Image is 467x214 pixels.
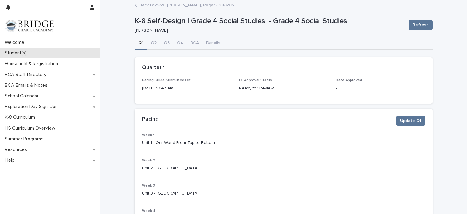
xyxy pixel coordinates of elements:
h2: Quarter 1 [142,65,165,71]
h2: Pacing [142,116,159,123]
p: Household & Registration [2,61,63,67]
p: School Calendar [2,93,43,99]
p: BCA Staff Directory [2,72,51,78]
p: - [336,85,425,92]
p: Welcome [2,40,29,45]
p: [DATE] 10:47 am [142,85,232,92]
button: Details [202,37,224,50]
button: Update Q1 [396,116,425,126]
p: Ready for Review [239,85,329,92]
span: Update Q1 [400,118,421,124]
span: Date Approved [336,79,362,82]
span: Week 2 [142,159,155,162]
a: Back to25/26 [PERSON_NAME], Ruger - 203205 [139,1,234,8]
p: K-8 Self-Design | Grade 4 Social Studies - Grade 4 Social Studies [135,17,404,26]
p: Unit 2 - [GEOGRAPHIC_DATA] [142,165,425,171]
button: Q4 [173,37,187,50]
button: Q1 [135,37,147,50]
span: Pacing Guide Submitted On: [142,79,191,82]
p: BCA Emails & Notes [2,82,52,88]
p: Help [2,157,19,163]
span: Week 4 [142,209,155,213]
p: HS Curriculum Overview [2,125,60,131]
img: V1C1m3IdTEidaUdm9Hs0 [5,20,54,32]
button: BCA [187,37,202,50]
button: Q3 [160,37,173,50]
button: Q2 [147,37,160,50]
p: Summer Programs [2,136,48,142]
span: Refresh [413,22,429,28]
span: Week 1 [142,133,154,137]
p: K-8 Curriculum [2,114,40,120]
p: Exploration Day Sign-Ups [2,104,63,110]
button: Refresh [409,20,433,30]
p: Unit 1 - Our World From Top to Bottom [142,140,425,146]
p: Student(s) [2,50,31,56]
p: [PERSON_NAME] [135,28,401,33]
span: LC Approval Status [239,79,272,82]
p: Resources [2,147,32,153]
span: Week 3 [142,184,155,188]
p: Unit 3 - [GEOGRAPHIC_DATA] [142,190,425,197]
